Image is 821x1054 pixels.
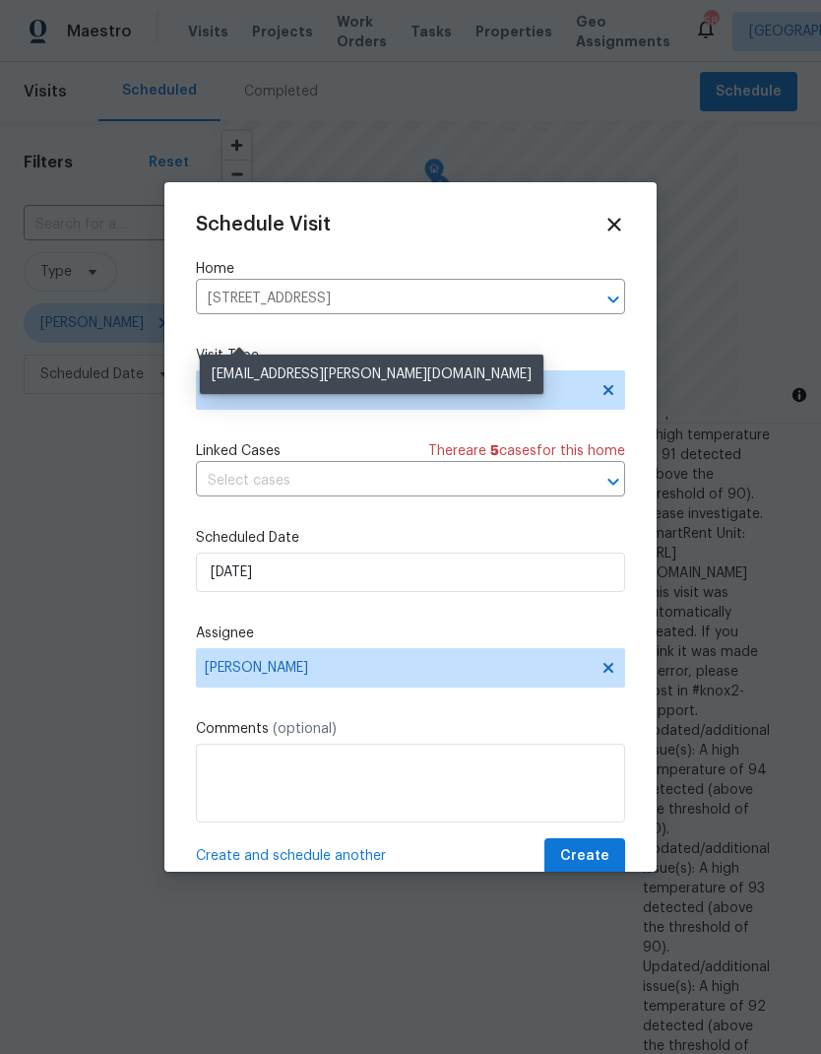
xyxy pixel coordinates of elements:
[196,284,570,314] input: Enter in an address
[196,846,386,866] span: Create and schedule another
[196,719,625,739] label: Comments
[196,346,625,365] label: Visit Type
[490,444,499,458] span: 5
[205,660,591,676] span: [PERSON_NAME]
[196,215,331,234] span: Schedule Visit
[273,722,337,736] span: (optional)
[196,624,625,643] label: Assignee
[544,838,625,875] button: Create
[200,355,543,394] div: [EMAIL_ADDRESS][PERSON_NAME][DOMAIN_NAME]
[600,468,627,495] button: Open
[600,286,627,313] button: Open
[196,466,570,496] input: Select cases
[560,844,609,869] span: Create
[196,553,625,592] input: M/D/YYYY
[196,259,625,279] label: Home
[428,441,625,461] span: There are case s for this home
[196,528,625,548] label: Scheduled Date
[196,441,281,461] span: Linked Cases
[603,214,625,235] span: Close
